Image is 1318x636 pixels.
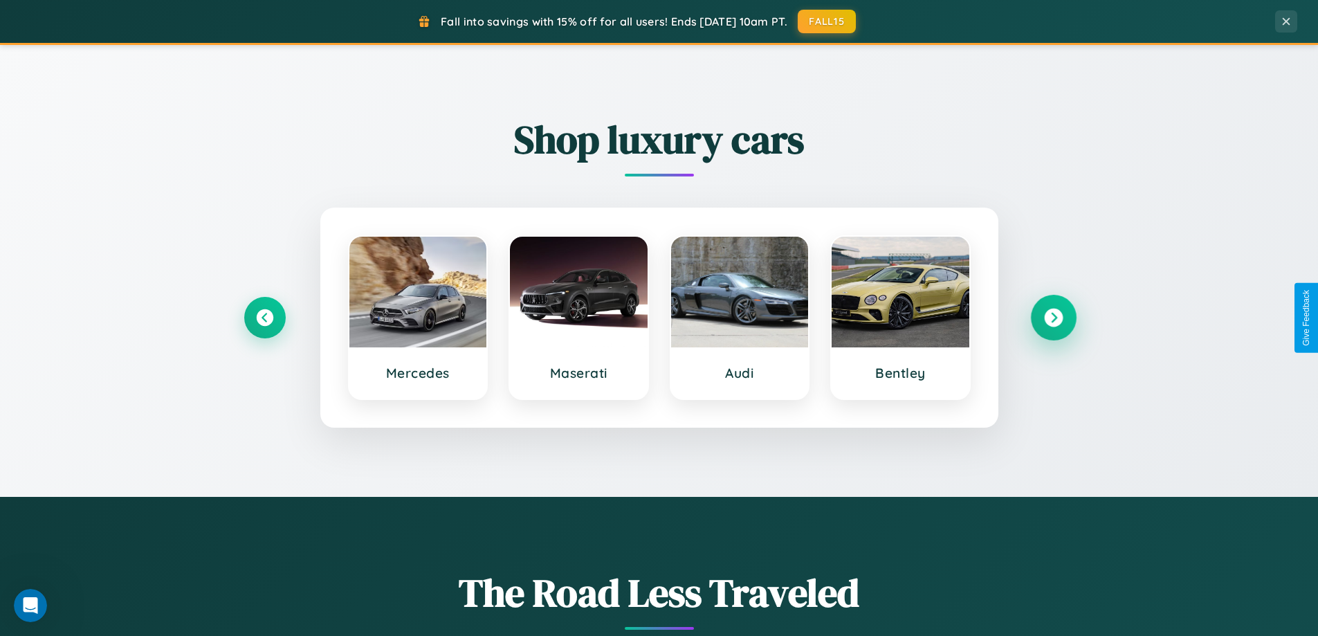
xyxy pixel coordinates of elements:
div: Give Feedback [1301,290,1311,346]
h3: Maserati [524,365,634,381]
h2: Shop luxury cars [244,113,1074,166]
iframe: Intercom live chat [14,589,47,622]
h3: Bentley [845,365,955,381]
h1: The Road Less Traveled [244,566,1074,619]
button: FALL15 [798,10,856,33]
h3: Mercedes [363,365,473,381]
h3: Audi [685,365,795,381]
span: Fall into savings with 15% off for all users! Ends [DATE] 10am PT. [441,15,787,28]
